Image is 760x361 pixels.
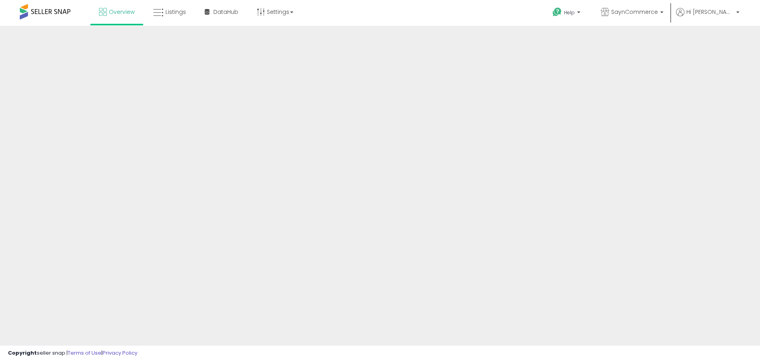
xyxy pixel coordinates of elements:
strong: Copyright [8,349,37,357]
a: Privacy Policy [103,349,137,357]
a: Terms of Use [68,349,101,357]
a: Help [546,1,588,26]
span: Help [564,9,575,16]
span: SaynCommerce [611,8,658,16]
a: Hi [PERSON_NAME] [676,8,739,26]
span: Listings [165,8,186,16]
span: DataHub [213,8,238,16]
span: Overview [109,8,135,16]
span: Hi [PERSON_NAME] [686,8,734,16]
i: Get Help [552,7,562,17]
div: seller snap | | [8,350,137,357]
